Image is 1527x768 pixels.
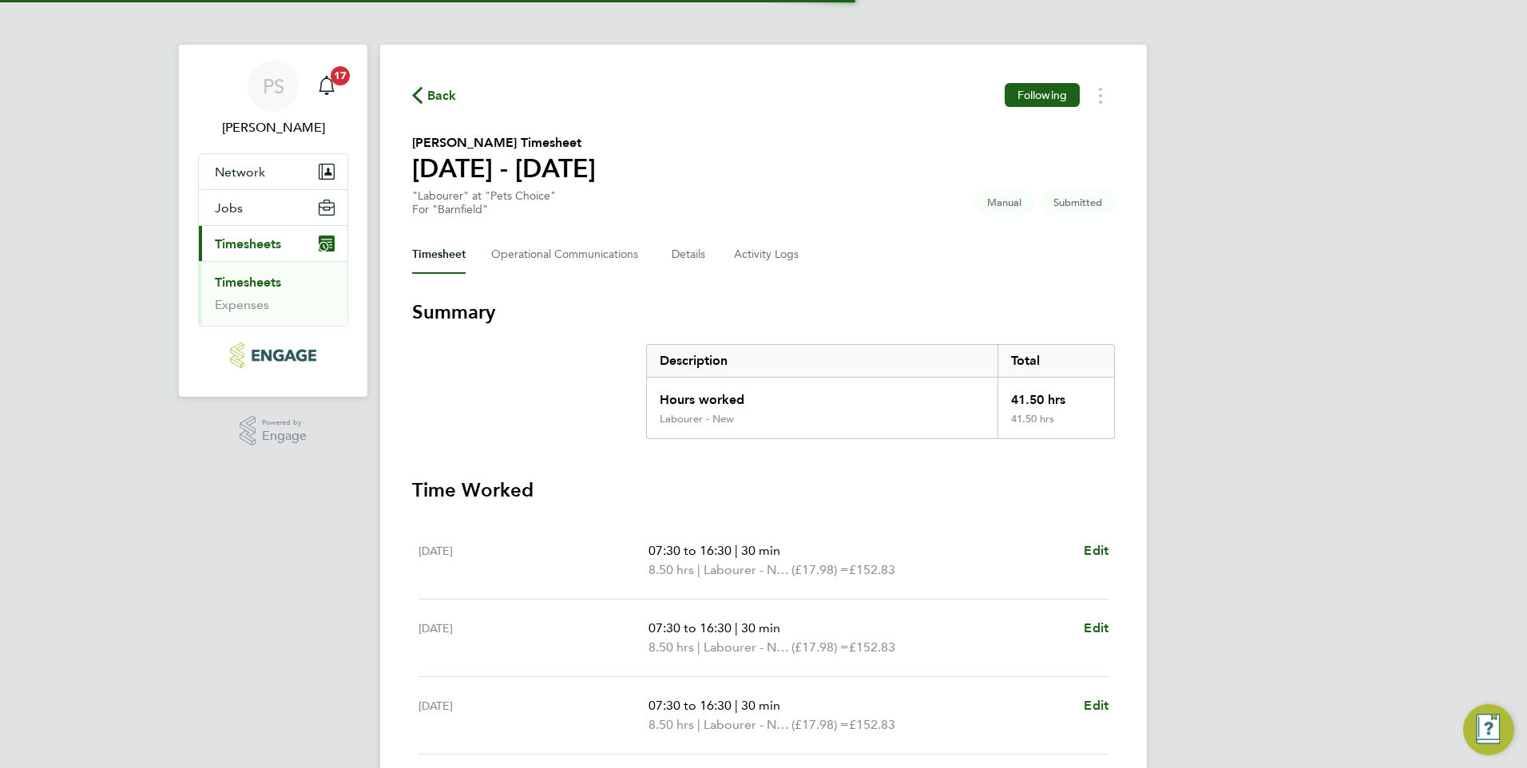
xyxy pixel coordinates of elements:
span: 30 min [741,698,780,713]
span: Engage [262,430,307,443]
span: Timesheets [215,236,281,251]
span: 07:30 to 16:30 [648,698,732,713]
span: Powered by [262,416,307,430]
button: Back [412,85,457,105]
div: Timesheets [199,261,347,326]
span: £152.83 [849,717,895,732]
span: | [735,698,738,713]
button: Activity Logs [734,236,801,274]
span: Labourer - New [704,638,791,657]
a: Edit [1084,619,1109,638]
div: Total [998,345,1114,377]
button: Details [672,236,708,274]
span: Labourer - New [704,560,791,580]
span: 30 min [741,543,780,558]
button: Engage Resource Center [1463,704,1514,755]
span: Labourer - New [704,715,791,734]
div: 41.50 hrs [998,413,1114,438]
span: (£17.98) = [791,562,849,577]
span: This timesheet was manually created. [974,189,1034,216]
span: (£17.98) = [791,717,849,732]
span: Edit [1084,620,1109,635]
span: 8.50 hrs [648,562,694,577]
nav: Main navigation [179,45,367,397]
button: Timesheets [199,226,347,261]
span: Back [427,86,457,105]
a: Timesheets [215,275,281,290]
span: | [697,562,700,577]
div: For "Barnfield" [412,203,556,216]
span: | [697,717,700,732]
a: Edit [1084,696,1109,715]
button: Operational Communications [491,236,646,274]
span: £152.83 [849,639,895,655]
button: Timesheets Menu [1086,83,1115,108]
span: PS [263,76,284,97]
span: This timesheet is Submitted. [1041,189,1115,216]
h3: Summary [412,299,1115,325]
a: Powered byEngage [240,416,307,446]
h3: Time Worked [412,477,1115,503]
h2: [PERSON_NAME] Timesheet [412,133,596,152]
a: Go to home page [198,342,348,368]
div: [DATE] [418,696,648,734]
span: Pauline Shaw [198,118,348,137]
button: Jobs [199,190,347,225]
div: "Labourer" at "Pets Choice" [412,189,556,216]
div: 41.50 hrs [998,378,1114,413]
span: Edit [1084,543,1109,558]
span: Edit [1084,698,1109,713]
a: Edit [1084,541,1109,560]
span: 07:30 to 16:30 [648,543,732,558]
span: (£17.98) = [791,639,849,655]
span: | [697,639,700,655]
span: | [735,620,738,635]
span: 8.50 hrs [648,639,694,655]
span: | [735,543,738,558]
span: £152.83 [849,562,895,577]
a: Expenses [215,297,269,312]
img: barnfieldconstruction-logo-retina.png [230,342,315,368]
h1: [DATE] - [DATE] [412,152,596,184]
div: Description [647,345,998,377]
button: Following [1005,83,1080,107]
span: Network [215,164,265,180]
span: Jobs [215,200,243,216]
button: Timesheet [412,236,466,274]
button: Network [199,154,347,189]
div: Labourer - New [660,413,734,426]
div: [DATE] [418,619,648,657]
a: 17 [311,61,343,112]
span: 30 min [741,620,780,635]
div: [DATE] [418,541,648,580]
div: Summary [646,344,1115,439]
span: 17 [331,66,350,85]
a: PS[PERSON_NAME] [198,61,348,137]
span: 8.50 hrs [648,717,694,732]
div: Hours worked [647,378,998,413]
span: Following [1017,88,1067,102]
span: 07:30 to 16:30 [648,620,732,635]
